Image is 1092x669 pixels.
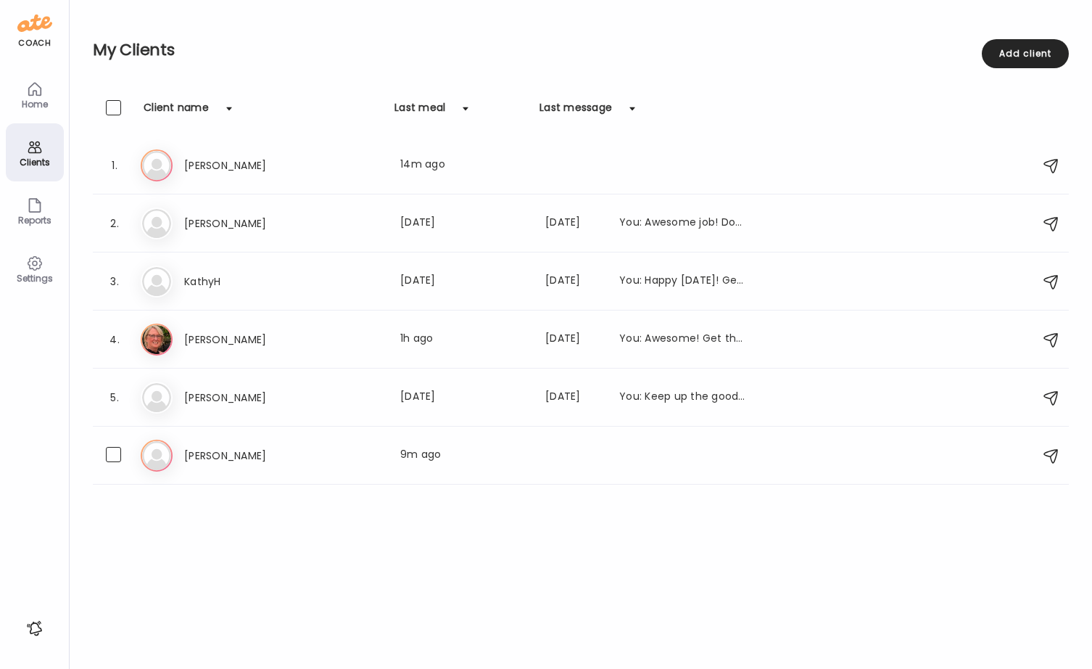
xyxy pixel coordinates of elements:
[184,447,312,464] h3: [PERSON_NAME]
[400,331,528,348] div: 1h ago
[9,274,61,283] div: Settings
[106,157,123,174] div: 1.
[400,215,528,232] div: [DATE]
[93,39,1069,61] h2: My Clients
[106,273,123,290] div: 3.
[18,37,51,49] div: coach
[539,100,612,123] div: Last message
[9,216,61,225] div: Reports
[400,157,528,174] div: 14m ago
[619,331,747,348] div: You: Awesome! Get that sleep in for [DATE] and [DATE], you're doing great!
[184,273,312,290] h3: KathyH
[545,273,602,290] div: [DATE]
[106,331,123,348] div: 4.
[400,447,528,464] div: 9m ago
[400,273,528,290] div: [DATE]
[9,157,61,167] div: Clients
[619,389,747,406] div: You: Keep up the good work! Get that food in!
[106,215,123,232] div: 2.
[144,100,209,123] div: Client name
[982,39,1069,68] div: Add client
[545,331,602,348] div: [DATE]
[619,215,747,232] div: You: Awesome job! Don't forget to add in sleep and water intake! Keep up the good work!
[184,215,312,232] h3: [PERSON_NAME]
[184,389,312,406] h3: [PERSON_NAME]
[17,12,52,35] img: ate
[545,215,602,232] div: [DATE]
[545,389,602,406] div: [DATE]
[184,157,312,174] h3: [PERSON_NAME]
[184,331,312,348] h3: [PERSON_NAME]
[9,99,61,109] div: Home
[400,389,528,406] div: [DATE]
[106,389,123,406] div: 5.
[619,273,747,290] div: You: Happy [DATE]! Get that food/water/sleep in from the past few days [DATE]! Enjoy your weekend!
[394,100,445,123] div: Last meal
